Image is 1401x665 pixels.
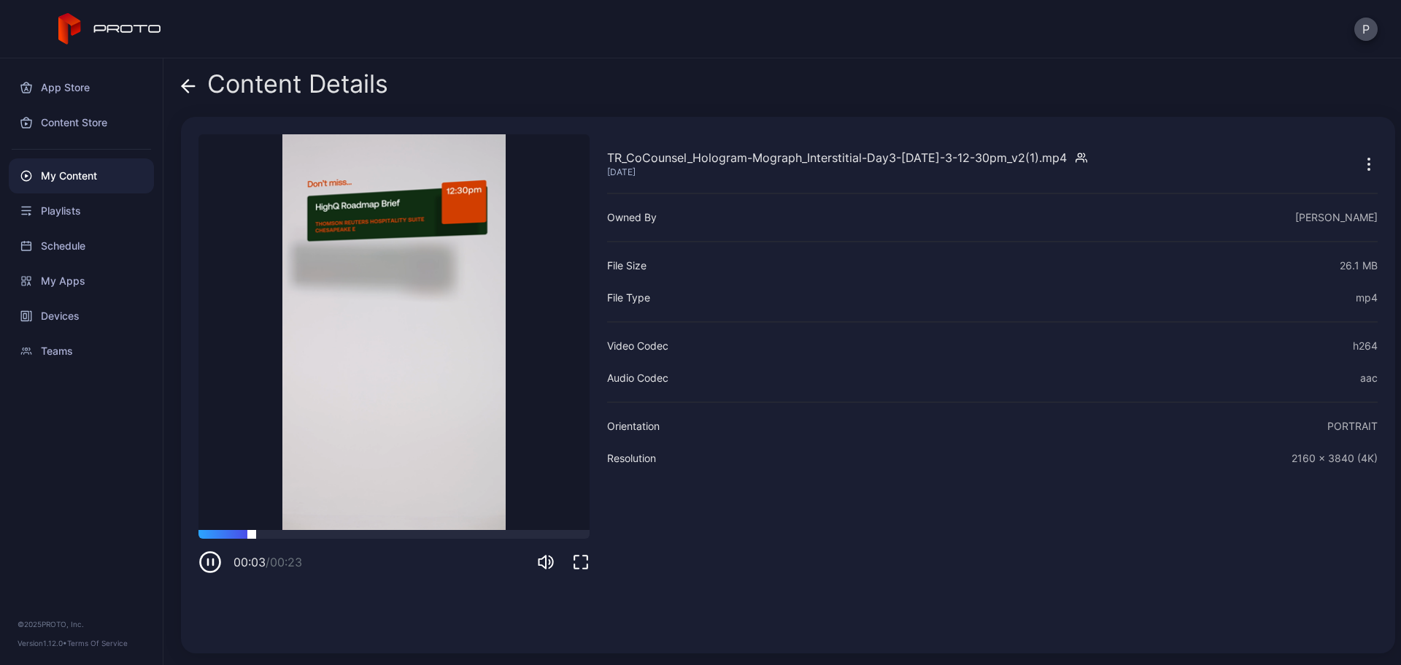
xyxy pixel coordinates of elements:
div: [DATE] [607,166,1067,178]
div: TR_CoCounsel_Hologram-Mograph_Interstitial-Day3-[DATE]-3-12-30pm_v2(1).mp4 [607,149,1067,166]
a: Teams [9,334,154,369]
span: / 00:23 [266,555,302,569]
div: [PERSON_NAME] [1295,209,1378,226]
div: Video Codec [607,337,668,355]
a: Devices [9,299,154,334]
button: P [1354,18,1378,41]
a: My Apps [9,264,154,299]
div: File Type [607,289,650,307]
div: © 2025 PROTO, Inc. [18,618,145,630]
a: Terms Of Service [67,639,128,647]
video: Sorry, your browser doesn‘t support embedded videos [198,134,590,530]
div: Content Details [181,70,388,105]
div: Orientation [607,418,660,435]
div: aac [1360,369,1378,387]
a: App Store [9,70,154,105]
div: PORTRAIT [1327,418,1378,435]
div: mp4 [1356,289,1378,307]
div: 2160 x 3840 (4K) [1292,450,1378,467]
div: h264 [1353,337,1378,355]
a: Playlists [9,193,154,228]
a: Content Store [9,105,154,140]
div: Owned By [607,209,657,226]
div: 00:03 [233,553,302,571]
a: Schedule [9,228,154,264]
a: My Content [9,158,154,193]
div: 26.1 MB [1340,257,1378,274]
span: Version 1.12.0 • [18,639,67,647]
div: File Size [607,257,647,274]
div: Audio Codec [607,369,668,387]
div: Resolution [607,450,656,467]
